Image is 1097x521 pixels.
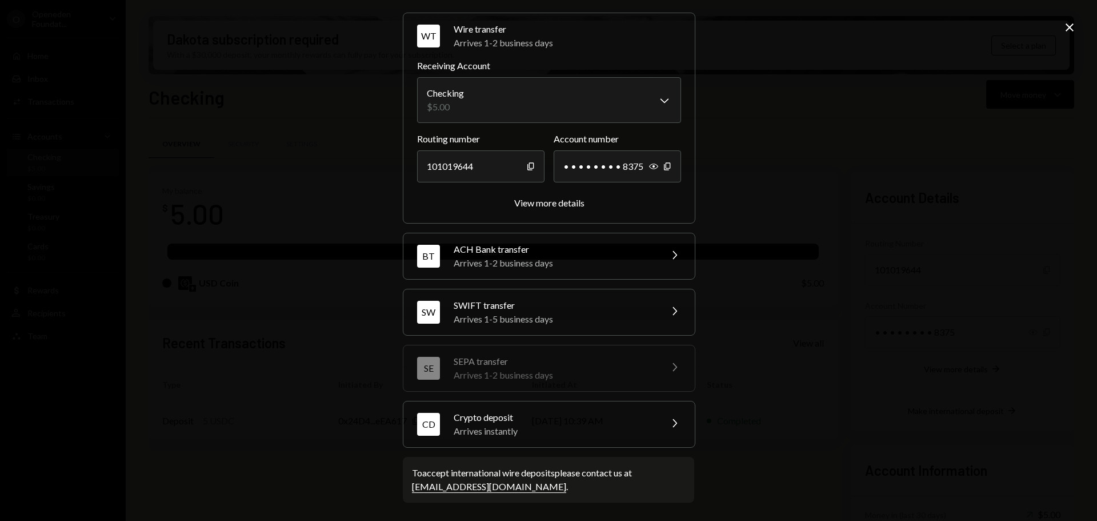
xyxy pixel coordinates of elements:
[454,424,654,438] div: Arrives instantly
[454,22,681,36] div: Wire transfer
[417,245,440,268] div: BT
[454,312,654,326] div: Arrives 1-5 business days
[514,197,584,209] button: View more details
[554,150,681,182] div: • • • • • • • • 8375
[403,345,695,391] button: SESEPA transferArrives 1-2 business days
[417,77,681,123] button: Receiving Account
[412,466,685,494] div: To accept international wire deposits please contact us at .
[417,132,545,146] label: Routing number
[417,25,440,47] div: WT
[417,150,545,182] div: 101019644
[403,233,695,279] button: BTACH Bank transferArrives 1-2 business days
[417,301,440,324] div: SW
[417,413,440,436] div: CD
[454,411,654,424] div: Crypto deposit
[554,132,681,146] label: Account number
[417,59,681,209] div: WTWire transferArrives 1-2 business days
[417,357,440,380] div: SE
[403,401,695,447] button: CDCrypto depositArrives instantly
[454,355,654,368] div: SEPA transfer
[514,197,584,208] div: View more details
[403,13,695,59] button: WTWire transferArrives 1-2 business days
[454,368,654,382] div: Arrives 1-2 business days
[417,59,681,73] label: Receiving Account
[454,299,654,312] div: SWIFT transfer
[454,256,654,270] div: Arrives 1-2 business days
[412,481,566,493] a: [EMAIL_ADDRESS][DOMAIN_NAME]
[403,289,695,335] button: SWSWIFT transferArrives 1-5 business days
[454,36,681,50] div: Arrives 1-2 business days
[454,242,654,256] div: ACH Bank transfer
